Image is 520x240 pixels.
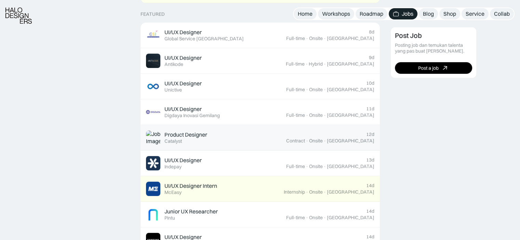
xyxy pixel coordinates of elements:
[418,65,439,71] div: Post a job
[323,215,326,221] div: ·
[141,125,380,151] a: Job ImageProduct DesignerCatalyst12dContract·Onsite·[GEOGRAPHIC_DATA]
[305,61,308,67] div: ·
[286,215,305,221] div: Full-time
[146,105,160,119] img: Job Image
[306,138,308,144] div: ·
[164,113,220,118] div: Digdaya Inovasi Gemilang
[490,8,514,19] a: Collab
[306,36,308,41] div: ·
[141,176,380,202] a: Job ImageUI/UX Designer InternMcEasy14dInternship·Onsite·[GEOGRAPHIC_DATA]
[360,10,383,17] div: Roadmap
[309,215,323,221] div: Onsite
[369,55,374,60] div: 9d
[294,8,317,19] a: Home
[366,157,374,163] div: 13d
[356,8,387,19] a: Roadmap
[327,138,374,144] div: [GEOGRAPHIC_DATA]
[164,157,202,164] div: UI/UX Designer
[423,10,434,17] div: Blog
[141,202,380,227] a: Job ImageJunior UX ResearcherPintu14dFull-time·Onsite·[GEOGRAPHIC_DATA]
[286,87,305,93] div: Full-time
[419,8,438,19] a: Blog
[141,151,380,176] a: Job ImageUI/UX DesignerIndepay13dFull-time·Onsite·[GEOGRAPHIC_DATA]
[402,10,413,17] div: Jobs
[395,42,472,54] div: Posting job dan temukan talenta yang pas buat [PERSON_NAME].
[164,61,183,67] div: Antikode
[309,138,323,144] div: Onsite
[327,112,374,118] div: [GEOGRAPHIC_DATA]
[323,138,326,144] div: ·
[146,156,160,170] img: Job Image
[466,10,484,17] div: Service
[366,183,374,188] div: 14d
[309,61,323,67] div: Hybrid
[164,29,202,36] div: UI/UX Designer
[366,208,374,214] div: 14d
[141,48,380,74] a: Job ImageUI/UX DesignerAntikode9dFull-time·Hybrid·[GEOGRAPHIC_DATA]
[164,138,182,144] div: Catalyst
[164,80,202,87] div: UI/UX Designer
[309,36,323,41] div: Onsite
[443,10,456,17] div: Shop
[164,208,218,215] div: Junior UX Researcher
[284,189,305,195] div: Internship
[366,80,374,86] div: 10d
[164,105,202,113] div: UI/UX Designer
[141,74,380,99] a: Job ImageUI/UX DesignerUnictive10dFull-time·Onsite·[GEOGRAPHIC_DATA]
[327,164,374,169] div: [GEOGRAPHIC_DATA]
[306,164,308,169] div: ·
[309,112,323,118] div: Onsite
[164,215,175,221] div: Pintu
[323,87,326,93] div: ·
[286,112,305,118] div: Full-time
[309,189,323,195] div: Onsite
[306,87,308,93] div: ·
[366,234,374,240] div: 14d
[146,130,160,145] img: Job Image
[306,112,308,118] div: ·
[309,87,323,93] div: Onsite
[323,189,326,195] div: ·
[327,215,374,221] div: [GEOGRAPHIC_DATA]
[366,106,374,112] div: 11d
[286,61,305,67] div: Full-time
[141,23,380,48] a: Job ImageUI/UX DesignerGlobal Service [GEOGRAPHIC_DATA]8dFull-time·Onsite·[GEOGRAPHIC_DATA]
[318,8,354,19] a: Workshops
[146,28,160,42] img: Job Image
[298,10,312,17] div: Home
[146,182,160,196] img: Job Image
[306,189,308,195] div: ·
[286,36,305,41] div: Full-time
[322,10,350,17] div: Workshops
[494,10,510,17] div: Collab
[327,61,374,67] div: [GEOGRAPHIC_DATA]
[164,189,182,195] div: McEasy
[439,8,460,19] a: Shop
[146,54,160,68] img: Job Image
[369,29,374,35] div: 8d
[327,189,374,195] div: [GEOGRAPHIC_DATA]
[327,36,374,41] div: [GEOGRAPHIC_DATA]
[366,131,374,137] div: 12d
[141,11,165,17] div: Featured
[164,182,217,189] div: UI/UX Designer Intern
[164,54,202,61] div: UI/UX Designer
[141,99,380,125] a: Job ImageUI/UX DesignerDigdaya Inovasi Gemilang11dFull-time·Onsite·[GEOGRAPHIC_DATA]
[286,138,305,144] div: Contract
[327,87,374,93] div: [GEOGRAPHIC_DATA]
[395,62,472,74] a: Post a job
[389,8,417,19] a: Jobs
[323,36,326,41] div: ·
[395,31,422,40] div: Post Job
[323,164,326,169] div: ·
[146,207,160,222] img: Job Image
[146,79,160,94] img: Job Image
[164,87,182,93] div: Unictive
[309,164,323,169] div: Onsite
[323,112,326,118] div: ·
[164,131,207,138] div: Product Designer
[164,164,182,170] div: Indepay
[306,215,308,221] div: ·
[164,36,244,42] div: Global Service [GEOGRAPHIC_DATA]
[286,164,305,169] div: Full-time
